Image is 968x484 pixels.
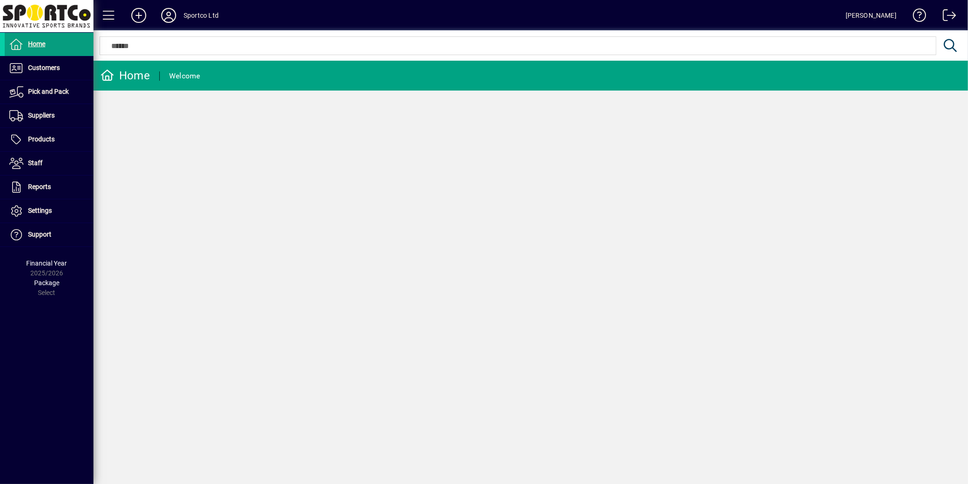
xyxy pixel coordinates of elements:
[936,2,956,32] a: Logout
[34,279,59,287] span: Package
[28,207,52,214] span: Settings
[5,152,93,175] a: Staff
[28,112,55,119] span: Suppliers
[100,68,150,83] div: Home
[154,7,184,24] button: Profile
[5,199,93,223] a: Settings
[5,175,93,199] a: Reports
[5,80,93,104] a: Pick and Pack
[5,223,93,246] a: Support
[5,104,93,127] a: Suppliers
[5,128,93,151] a: Products
[28,231,51,238] span: Support
[124,7,154,24] button: Add
[28,40,45,48] span: Home
[169,69,200,84] div: Welcome
[5,56,93,80] a: Customers
[27,260,67,267] span: Financial Year
[28,183,51,190] span: Reports
[28,159,43,167] span: Staff
[28,88,69,95] span: Pick and Pack
[28,135,55,143] span: Products
[28,64,60,71] span: Customers
[846,8,897,23] div: [PERSON_NAME]
[906,2,926,32] a: Knowledge Base
[184,8,219,23] div: Sportco Ltd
